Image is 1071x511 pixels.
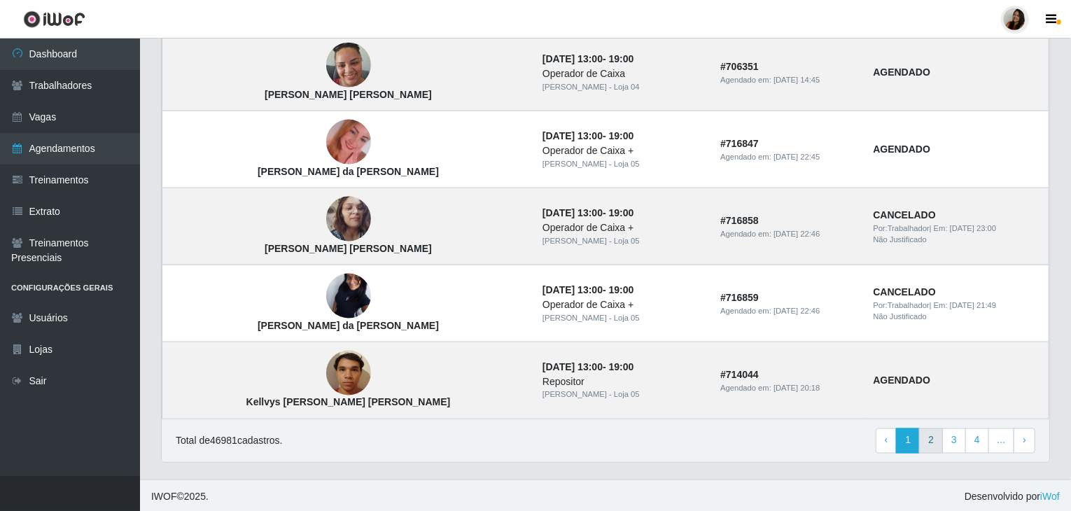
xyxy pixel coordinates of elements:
span: Por: Trabalhador [874,301,930,309]
a: ... [988,428,1015,454]
strong: AGENDADO [874,66,931,78]
time: 19:00 [609,207,634,218]
span: ‹ [885,435,888,446]
span: © 2025 . [151,490,209,505]
a: Next [1014,428,1035,454]
strong: [PERSON_NAME] [PERSON_NAME] [265,89,432,100]
div: Agendado em: [720,74,856,86]
strong: Kellvys [PERSON_NAME] [PERSON_NAME] [246,397,451,408]
div: Operador de Caixa + [542,297,703,312]
strong: [PERSON_NAME] [PERSON_NAME] [265,243,432,254]
strong: AGENDADO [874,143,931,155]
time: 19:00 [609,53,634,64]
div: Não Justificado [874,311,1041,323]
time: [DATE] 22:46 [773,230,820,238]
a: Previous [876,428,897,454]
strong: # 716847 [720,138,759,149]
time: [DATE] 13:00 [542,361,603,372]
div: [PERSON_NAME] - Loja 05 [542,235,703,247]
time: 19:00 [609,361,634,372]
strong: CANCELADO [874,286,936,297]
div: Agendado em: [720,151,856,163]
div: Agendado em: [720,228,856,240]
strong: CANCELADO [874,209,936,220]
div: Operador de Caixa + [542,143,703,158]
div: | Em: [874,300,1041,311]
strong: [PERSON_NAME] da [PERSON_NAME] [258,320,439,331]
time: [DATE] 14:45 [773,76,820,84]
a: 2 [919,428,943,454]
time: [DATE] 13:00 [542,284,603,295]
a: iWof [1040,491,1060,503]
div: [PERSON_NAME] - Loja 05 [542,312,703,324]
time: [DATE] 22:45 [773,153,820,161]
strong: - [542,53,633,64]
span: IWOF [151,491,177,503]
div: [PERSON_NAME] - Loja 04 [542,81,703,93]
img: Francisca Sara Oliveira almeida [326,36,371,95]
strong: # 716859 [720,292,759,303]
img: CoreUI Logo [23,10,85,28]
strong: # 714044 [720,369,759,380]
p: Total de 46981 cadastros. [176,434,283,449]
span: › [1023,435,1026,446]
time: 19:00 [609,130,634,141]
time: [DATE] 13:00 [542,130,603,141]
div: Agendado em: [720,305,856,317]
time: [DATE] 20:18 [773,384,820,392]
time: 19:00 [609,284,634,295]
strong: - [542,361,633,372]
strong: - [542,130,633,141]
div: Agendado em: [720,382,856,394]
span: Desenvolvido por [965,490,1060,505]
strong: [PERSON_NAME] da [PERSON_NAME] [258,166,439,177]
a: 1 [896,428,920,454]
a: 4 [965,428,989,454]
div: | Em: [874,223,1041,234]
div: Não Justificado [874,234,1041,246]
strong: # 716858 [720,215,759,226]
img: thayse Cristina da Silva ubaldo [326,103,371,183]
nav: pagination [876,428,1035,454]
img: Kellvys Custodio Lima Da Silva [326,344,371,403]
div: [PERSON_NAME] - Loja 05 [542,158,703,170]
a: 3 [942,428,966,454]
div: [PERSON_NAME] - Loja 05 [542,389,703,401]
strong: AGENDADO [874,374,931,386]
time: [DATE] 13:00 [542,53,603,64]
img: Renata Cavalcante dias [326,179,371,259]
time: [DATE] 13:00 [542,207,603,218]
strong: # 706351 [720,61,759,72]
strong: - [542,207,633,218]
div: Repositor [542,374,703,389]
time: [DATE] 21:49 [950,301,996,309]
img: Fabiana terto da Silva Araújo [326,246,371,346]
div: Operador de Caixa + [542,220,703,235]
time: [DATE] 22:46 [773,307,820,315]
strong: - [542,284,633,295]
span: Por: Trabalhador [874,224,930,232]
div: Operador de Caixa [542,66,703,81]
time: [DATE] 23:00 [950,224,996,232]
